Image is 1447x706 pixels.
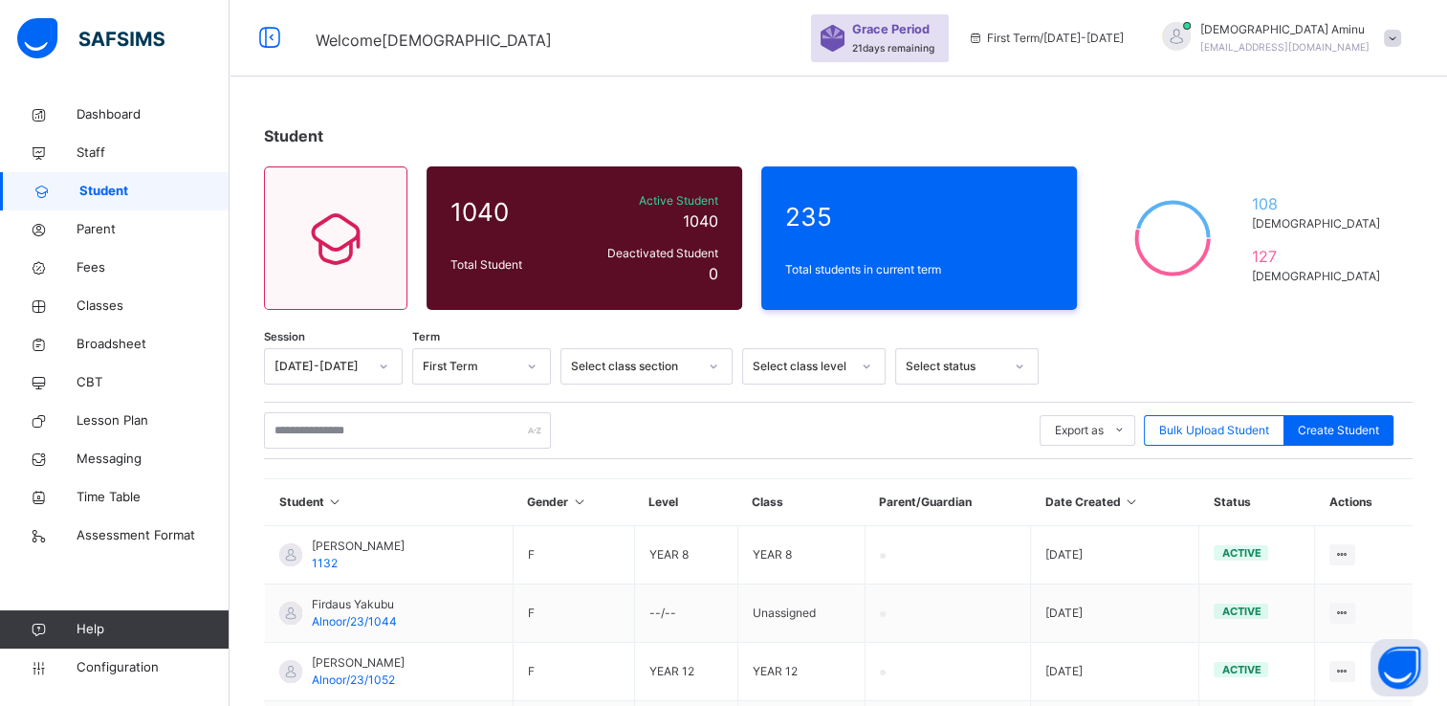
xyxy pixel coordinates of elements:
span: Assessment Format [77,526,230,545]
span: Configuration [77,658,229,677]
span: Dashboard [77,105,230,124]
span: 1040 [450,193,573,231]
div: HafsahAminu [1143,21,1411,55]
span: Alnoor/23/1044 [312,614,397,629]
span: active [1221,546,1261,560]
span: [PERSON_NAME] [312,538,405,555]
div: Select status [906,358,1003,375]
span: [EMAIL_ADDRESS][DOMAIN_NAME] [1200,41,1370,53]
img: safsims [17,18,164,58]
span: Session [264,329,305,345]
td: YEAR 8 [737,526,865,585]
td: [DATE] [1031,643,1199,701]
td: YEAR 12 [634,643,737,701]
span: Create Student [1298,422,1379,439]
span: Total students in current term [785,261,1053,278]
div: [DATE]-[DATE] [274,358,367,375]
td: [DATE] [1031,585,1199,643]
span: Lesson Plan [77,411,230,430]
span: [DEMOGRAPHIC_DATA] Aminu [1200,21,1370,38]
span: 108 [1251,192,1388,215]
span: Messaging [77,450,230,469]
span: Staff [77,143,230,163]
td: F [513,526,634,585]
span: Grace Period [852,20,930,38]
button: Open asap [1370,639,1428,696]
span: CBT [77,373,230,392]
span: 1040 [683,211,718,231]
span: Student [264,126,323,145]
span: Term [412,329,440,345]
td: F [513,585,634,643]
span: Broadsheet [77,335,230,354]
span: [DEMOGRAPHIC_DATA] [1251,268,1388,285]
i: Sort in Ascending Order [571,495,587,509]
span: active [1221,605,1261,618]
span: [DEMOGRAPHIC_DATA] [1251,215,1388,232]
div: Total Student [446,252,578,278]
span: session/term information [968,30,1124,47]
td: Unassigned [737,585,865,643]
span: [PERSON_NAME] [312,654,405,672]
span: Active Student [582,192,718,210]
img: sticker-purple.71386a28dfed39d6af7621340158ba97.svg [821,25,844,52]
span: Deactivated Student [582,245,718,262]
td: YEAR 8 [634,526,737,585]
td: F [513,643,634,701]
span: 127 [1251,245,1388,268]
span: 0 [709,264,718,283]
th: Student [265,479,514,526]
td: [DATE] [1031,526,1199,585]
span: Export as [1055,422,1104,439]
span: Help [77,620,229,639]
span: active [1221,663,1261,676]
span: Parent [77,220,230,239]
div: First Term [423,358,515,375]
th: Class [737,479,865,526]
span: Classes [77,297,230,316]
th: Date Created [1031,479,1199,526]
td: YEAR 12 [737,643,865,701]
th: Status [1199,479,1314,526]
div: Select class section [571,358,697,375]
div: Select class level [753,358,850,375]
span: Firdaus Yakubu [312,596,397,613]
span: Welcome [DEMOGRAPHIC_DATA] [316,31,552,50]
span: Alnoor/23/1052 [312,673,395,687]
th: Level [634,479,737,526]
span: Fees [77,258,230,277]
th: Gender [513,479,634,526]
i: Sort in Ascending Order [1124,495,1140,509]
td: --/-- [634,585,737,643]
span: 1132 [312,556,338,570]
span: Student [79,182,230,201]
th: Parent/Guardian [865,479,1031,526]
span: 235 [785,198,1053,235]
i: Sort in Ascending Order [327,495,343,509]
th: Actions [1314,479,1413,526]
span: 21 days remaining [852,42,934,54]
span: Bulk Upload Student [1159,422,1269,439]
span: Time Table [77,488,230,507]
